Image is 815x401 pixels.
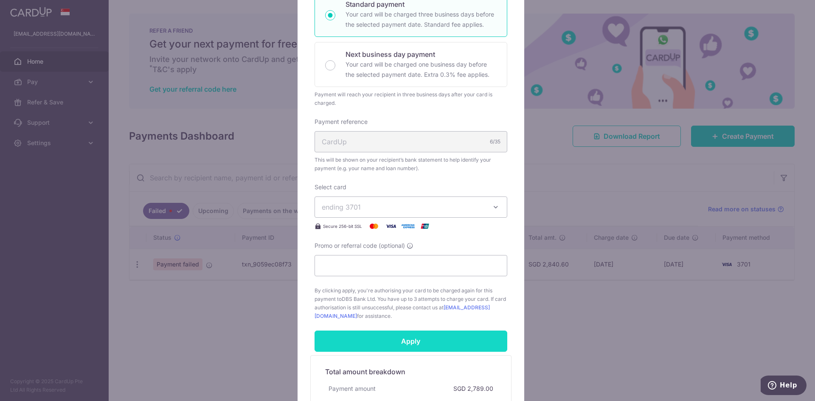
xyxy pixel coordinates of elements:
[490,137,500,146] div: 6/35
[323,223,362,230] span: Secure 256-bit SSL
[315,196,507,218] button: ending 3701
[399,221,416,231] img: American Express
[315,286,507,320] span: By clicking apply, you're authorising your card to be charged again for this payment to . You hav...
[322,203,361,211] span: ending 3701
[450,381,497,396] div: SGD 2,789.00
[416,221,433,231] img: UnionPay
[315,241,405,250] span: Promo or referral code (optional)
[315,183,346,191] label: Select card
[325,381,379,396] div: Payment amount
[346,59,497,80] p: Your card will be charged one business day before the selected payment date. Extra 0.3% fee applies.
[315,331,507,352] input: Apply
[365,221,382,231] img: Mastercard
[315,118,368,126] label: Payment reference
[346,49,497,59] p: Next business day payment
[761,376,807,397] iframe: Opens a widget where you can find more information
[346,9,497,30] p: Your card will be charged three business days before the selected payment date. Standard fee appl...
[382,221,399,231] img: Visa
[315,90,507,107] div: Payment will reach your recipient in three business days after your card is charged.
[342,296,375,302] span: DBS Bank Ltd
[315,156,507,173] span: This will be shown on your recipient’s bank statement to help identify your payment (e.g. your na...
[325,367,497,377] h5: Total amount breakdown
